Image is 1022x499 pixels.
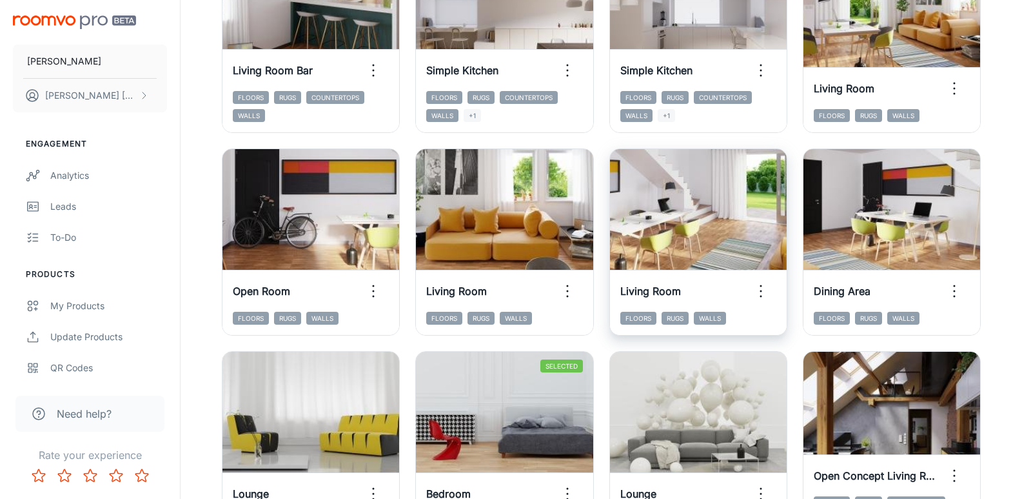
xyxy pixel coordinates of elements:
h6: Living Room [426,283,487,299]
p: Rate your experience [10,447,170,463]
span: Floors [814,312,850,325]
div: QR Codes [50,361,167,375]
span: Rugs [274,312,301,325]
span: Selected [540,360,583,372]
button: Rate 5 star [129,463,155,489]
span: Walls [233,109,265,122]
span: +1 [658,109,675,122]
span: Walls [620,109,653,122]
span: Countertops [500,91,558,104]
span: Walls [500,312,532,325]
p: [PERSON_NAME] [27,54,101,68]
button: Rate 4 star [103,463,129,489]
span: Floors [233,312,269,325]
span: Floors [233,91,269,104]
div: To-do [50,230,167,245]
h6: Living Room [620,283,681,299]
span: Walls [694,312,726,325]
span: Rugs [855,109,882,122]
span: Countertops [306,91,364,104]
span: Rugs [855,312,882,325]
div: My Products [50,299,167,313]
span: Walls [306,312,339,325]
h6: Simple Kitchen [426,63,498,78]
span: Floors [620,312,656,325]
span: Floors [620,91,656,104]
span: Rugs [662,91,689,104]
div: Leads [50,199,167,214]
h6: Living Room [814,81,874,96]
span: Rugs [467,91,495,104]
h6: Simple Kitchen [620,63,693,78]
p: [PERSON_NAME] [PERSON_NAME] [45,88,136,103]
h6: Open Room [233,283,290,299]
button: Rate 1 star [26,463,52,489]
span: Floors [426,91,462,104]
span: Walls [887,312,919,325]
button: Rate 2 star [52,463,77,489]
span: Walls [887,109,919,122]
img: Roomvo PRO Beta [13,15,136,29]
button: [PERSON_NAME] [PERSON_NAME] [13,79,167,112]
span: Rugs [662,312,689,325]
span: Rugs [467,312,495,325]
h6: Dining Area [814,283,870,299]
button: [PERSON_NAME] [13,45,167,78]
span: Walls [426,109,458,122]
h6: Open Concept Living Room [814,468,939,484]
div: Update Products [50,330,167,344]
span: +1 [464,109,481,122]
span: Rugs [274,91,301,104]
span: Need help? [57,406,112,422]
h6: Living Room Bar [233,63,313,78]
button: Rate 3 star [77,463,103,489]
span: Countertops [694,91,752,104]
span: Floors [814,109,850,122]
span: Floors [426,312,462,325]
div: Analytics [50,168,167,183]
